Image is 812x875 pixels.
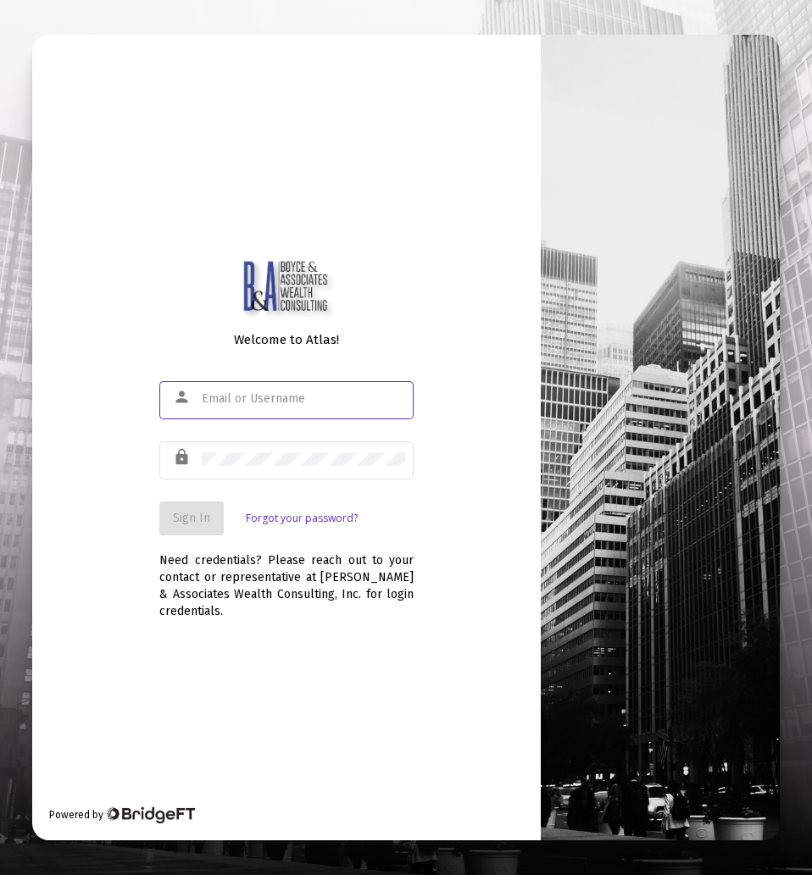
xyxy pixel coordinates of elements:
[159,501,224,535] button: Sign In
[173,511,210,525] span: Sign In
[202,392,405,406] input: Email or Username
[236,255,336,318] img: Logo
[159,535,414,620] div: Need credentials? Please reach out to your contact or representative at [PERSON_NAME] & Associate...
[159,331,414,348] div: Welcome to Atlas!
[49,806,194,823] div: Powered by
[246,510,358,527] a: Forgot your password?
[173,387,193,407] mat-icon: person
[173,447,193,468] mat-icon: lock
[105,806,194,823] img: Bridge Financial Technology Logo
